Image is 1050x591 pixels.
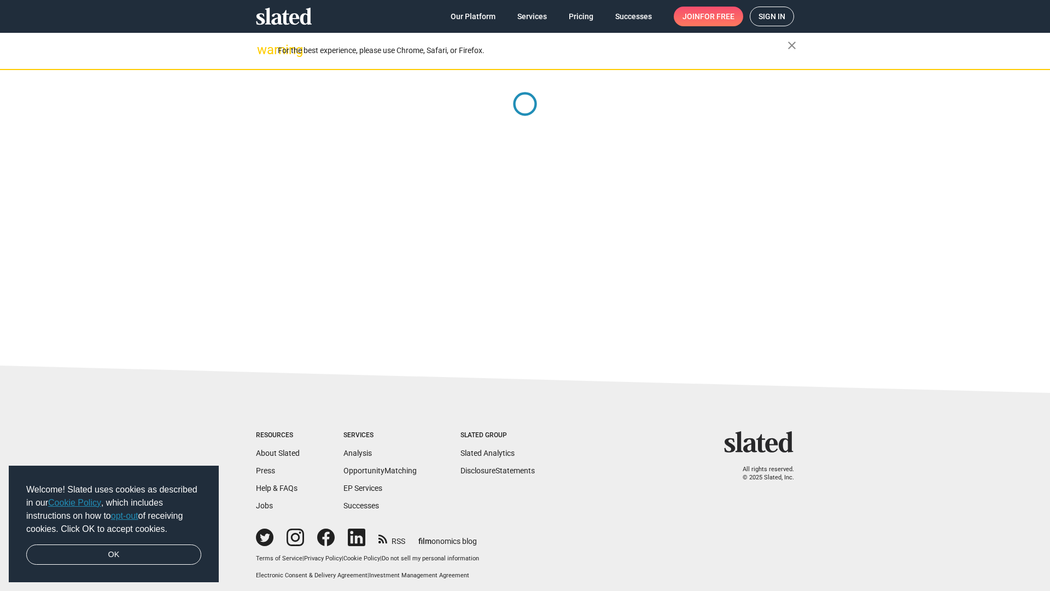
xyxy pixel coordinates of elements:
[382,555,479,563] button: Do not sell my personal information
[342,555,343,562] span: |
[560,7,602,26] a: Pricing
[451,7,495,26] span: Our Platform
[343,431,417,440] div: Services
[682,7,734,26] span: Join
[750,7,794,26] a: Sign in
[517,7,547,26] span: Services
[256,572,367,579] a: Electronic Consent & Delivery Agreement
[606,7,661,26] a: Successes
[256,431,300,440] div: Resources
[111,511,138,520] a: opt-out
[367,572,369,579] span: |
[615,7,652,26] span: Successes
[460,449,515,457] a: Slated Analytics
[700,7,734,26] span: for free
[343,555,380,562] a: Cookie Policy
[369,572,469,579] a: Investment Management Agreement
[785,39,798,52] mat-icon: close
[442,7,504,26] a: Our Platform
[9,466,219,583] div: cookieconsent
[509,7,556,26] a: Services
[26,483,201,536] span: Welcome! Slated uses cookies as described in our , which includes instructions on how to of recei...
[256,449,300,457] a: About Slated
[460,466,535,475] a: DisclosureStatements
[343,449,372,457] a: Analysis
[302,555,304,562] span: |
[460,431,535,440] div: Slated Group
[343,466,417,475] a: OpportunityMatching
[418,537,431,546] span: film
[343,484,382,493] a: EP Services
[304,555,342,562] a: Privacy Policy
[569,7,593,26] span: Pricing
[278,43,787,58] div: For the best experience, please use Chrome, Safari, or Firefox.
[256,555,302,562] a: Terms of Service
[26,544,201,565] a: dismiss cookie message
[674,7,743,26] a: Joinfor free
[343,501,379,510] a: Successes
[759,7,785,26] span: Sign in
[256,466,275,475] a: Press
[378,530,405,547] a: RSS
[256,501,273,510] a: Jobs
[418,528,477,547] a: filmonomics blog
[256,484,297,493] a: Help & FAQs
[731,466,794,482] p: All rights reserved. © 2025 Slated, Inc.
[380,555,382,562] span: |
[48,498,101,507] a: Cookie Policy
[257,43,270,56] mat-icon: warning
